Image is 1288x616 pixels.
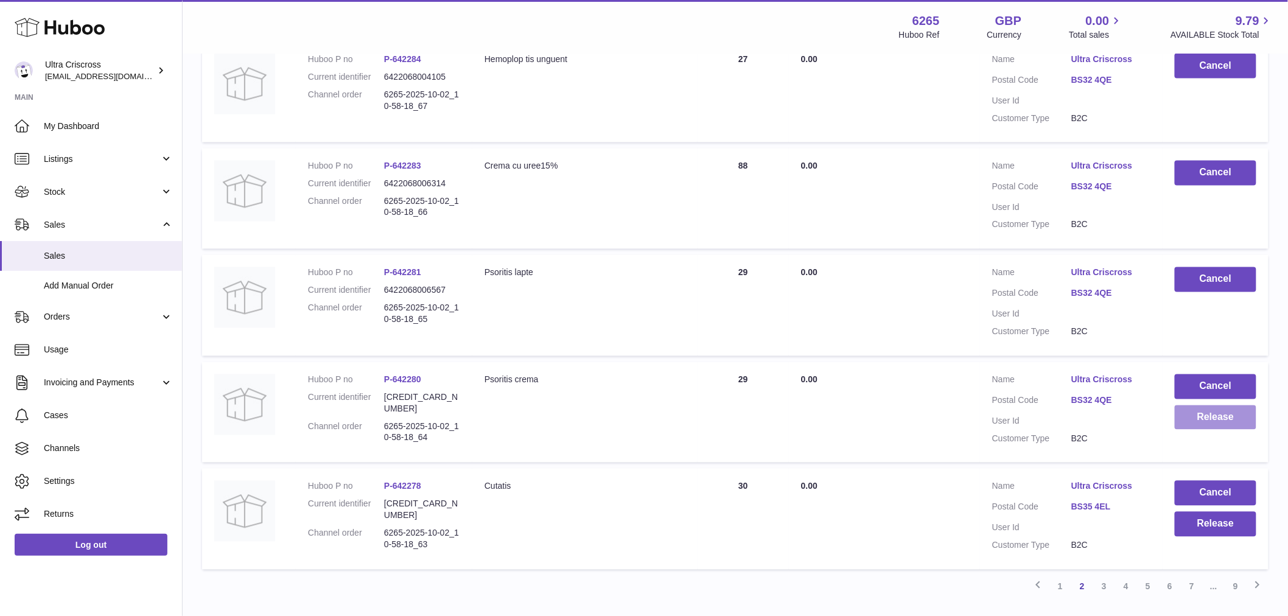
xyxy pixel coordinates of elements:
[308,481,384,492] dt: Huboo P no
[992,309,1071,320] dt: User Id
[992,74,1071,89] dt: Postal Code
[44,280,173,292] span: Add Manual Order
[15,534,167,556] a: Log out
[801,54,817,64] span: 0.00
[1049,576,1071,598] a: 1
[44,344,173,355] span: Usage
[987,29,1022,41] div: Currency
[1069,13,1123,41] a: 0.00 Total sales
[44,250,173,262] span: Sales
[992,181,1071,196] dt: Postal Code
[1071,74,1150,86] a: BS32 4QE
[308,499,384,522] dt: Current identifier
[992,326,1071,338] dt: Customer Type
[992,54,1071,68] dt: Name
[214,267,275,328] img: no-photo.jpg
[44,508,173,520] span: Returns
[485,374,685,386] div: Psoritis crema
[15,61,33,80] img: internalAdmin-6265@internal.huboo.com
[384,178,460,190] dd: 6422068006314
[384,392,460,415] dd: [CREDIT_CARD_NUMBER]
[1071,288,1150,299] a: BS32 4QE
[698,149,789,250] td: 88
[308,267,384,279] dt: Huboo P no
[992,288,1071,303] dt: Postal Code
[992,481,1071,495] dt: Name
[912,13,940,29] strong: 6265
[1159,576,1181,598] a: 6
[698,362,789,463] td: 29
[384,71,460,83] dd: 6422068004105
[44,377,160,388] span: Invoicing and Payments
[44,311,160,323] span: Orders
[995,13,1021,29] strong: GBP
[384,54,421,64] a: P-642284
[384,528,460,551] dd: 6265-2025-10-02_10-58-18_63
[1175,267,1256,292] button: Cancel
[308,178,384,190] dt: Current identifier
[1071,540,1150,551] dd: B2C
[384,161,421,171] a: P-642283
[44,443,173,454] span: Channels
[44,121,173,132] span: My Dashboard
[308,196,384,219] dt: Channel order
[1071,481,1150,492] a: Ultra Criscross
[1175,374,1256,399] button: Cancel
[801,481,817,491] span: 0.00
[992,267,1071,282] dt: Name
[384,375,421,385] a: P-642280
[801,161,817,171] span: 0.00
[992,95,1071,107] dt: User Id
[992,374,1071,389] dt: Name
[1071,219,1150,231] dd: B2C
[1175,405,1256,430] button: Release
[214,374,275,435] img: no-photo.jpg
[308,54,384,65] dt: Huboo P no
[44,153,160,165] span: Listings
[992,219,1071,231] dt: Customer Type
[308,161,384,172] dt: Huboo P no
[992,502,1071,516] dt: Postal Code
[698,469,789,570] td: 30
[992,113,1071,124] dt: Customer Type
[992,161,1071,175] dt: Name
[1071,502,1150,513] a: BS35 4EL
[308,421,384,444] dt: Channel order
[1071,395,1150,407] a: BS32 4QE
[1115,576,1137,598] a: 4
[1175,512,1256,537] button: Release
[1071,374,1150,386] a: Ultra Criscross
[384,285,460,296] dd: 6422068006567
[1171,13,1273,41] a: 9.79 AVAILABLE Stock Total
[1175,481,1256,506] button: Cancel
[308,392,384,415] dt: Current identifier
[308,374,384,386] dt: Huboo P no
[1137,576,1159,598] a: 5
[45,71,179,81] span: [EMAIL_ADDRESS][DOMAIN_NAME]
[44,219,160,231] span: Sales
[1203,576,1225,598] span: ...
[1175,161,1256,186] button: Cancel
[899,29,940,41] div: Huboo Ref
[44,475,173,487] span: Settings
[214,481,275,542] img: no-photo.jpg
[308,303,384,326] dt: Channel order
[44,186,160,198] span: Stock
[1236,13,1259,29] span: 9.79
[384,303,460,326] dd: 6265-2025-10-02_10-58-18_65
[698,255,789,356] td: 29
[214,161,275,222] img: no-photo.jpg
[1071,576,1093,598] a: 2
[44,410,173,421] span: Cases
[992,540,1071,551] dt: Customer Type
[1225,576,1247,598] a: 9
[1093,576,1115,598] a: 3
[1181,576,1203,598] a: 7
[1071,181,1150,193] a: BS32 4QE
[992,395,1071,410] dt: Postal Code
[384,499,460,522] dd: [CREDIT_CARD_NUMBER]
[308,71,384,83] dt: Current identifier
[1069,29,1123,41] span: Total sales
[1071,267,1150,279] a: Ultra Criscross
[384,481,421,491] a: P-642278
